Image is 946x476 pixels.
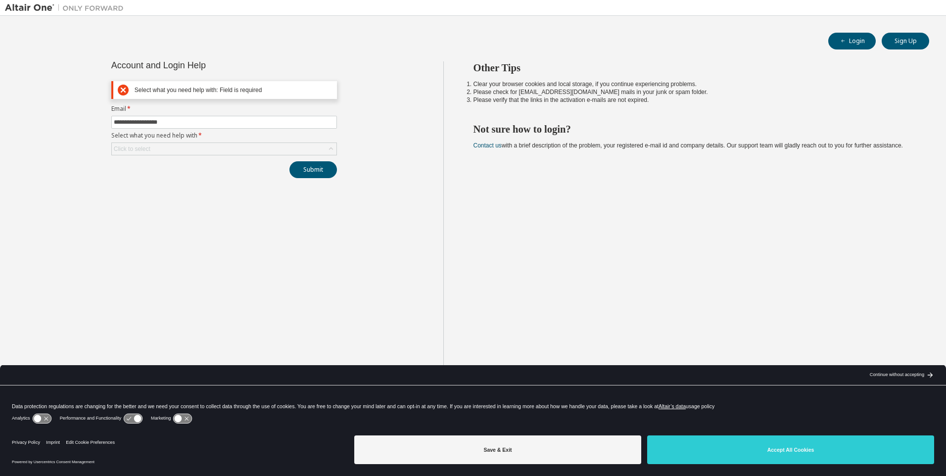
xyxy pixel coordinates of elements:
button: Submit [289,161,337,178]
button: Sign Up [882,33,929,49]
li: Clear your browser cookies and local storage, if you continue experiencing problems. [473,80,912,88]
div: Click to select [112,143,336,155]
img: Altair One [5,3,129,13]
h2: Not sure how to login? [473,123,912,136]
a: Contact us [473,142,502,149]
div: Account and Login Help [111,61,292,69]
button: Login [828,33,876,49]
label: Select what you need help with [111,132,337,140]
span: with a brief description of the problem, your registered e-mail id and company details. Our suppo... [473,142,903,149]
li: Please check for [EMAIL_ADDRESS][DOMAIN_NAME] mails in your junk or spam folder. [473,88,912,96]
label: Email [111,105,337,113]
div: Select what you need help with: Field is required [135,87,332,94]
li: Please verify that the links in the activation e-mails are not expired. [473,96,912,104]
h2: Other Tips [473,61,912,74]
div: Click to select [114,145,150,153]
